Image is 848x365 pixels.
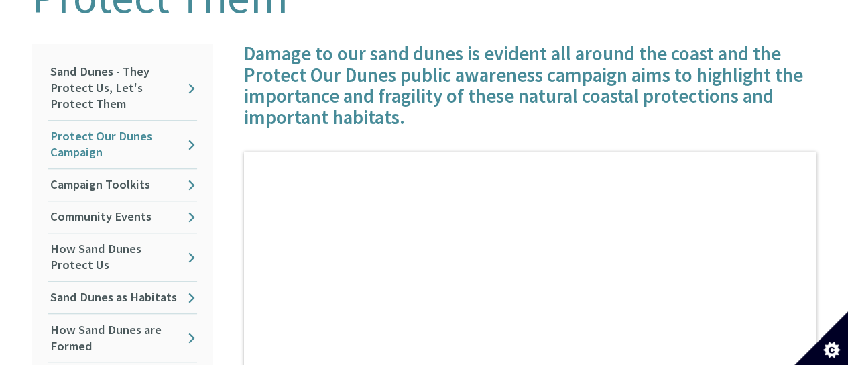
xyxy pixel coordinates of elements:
[48,282,197,313] a: Sand Dunes as Habitats
[48,233,197,281] a: How Sand Dunes Protect Us
[48,314,197,362] a: How Sand Dunes are Formed
[48,121,197,168] a: Protect Our Dunes Campaign
[48,201,197,233] a: Community Events
[48,56,197,120] a: Sand Dunes - They Protect Us, Let's Protect Them
[48,169,197,201] a: Campaign Toolkits
[244,44,816,129] h4: Damage to our sand dunes is evident all around the coast and the Protect Our Dunes public awarene...
[794,311,848,365] button: Set cookie preferences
